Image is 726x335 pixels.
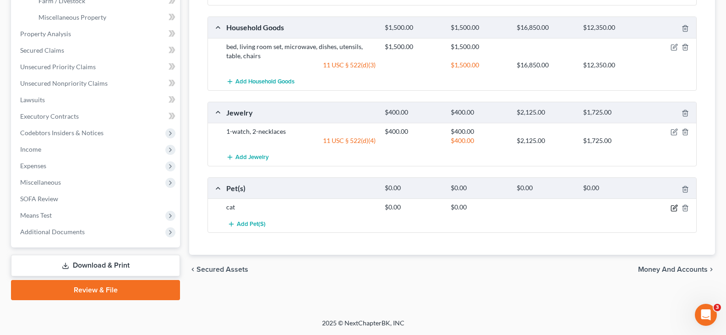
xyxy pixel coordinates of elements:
span: Add Household Goods [235,78,295,85]
a: Unsecured Nonpriority Claims [13,75,180,92]
i: chevron_left [189,266,197,273]
a: Review & File [11,280,180,300]
div: $12,350.00 [579,60,644,70]
div: 11 USC § 522(d)(4) [222,136,380,145]
div: $400.00 [380,108,446,117]
div: 11 USC § 522(d)(3) [222,60,380,70]
div: $1,500.00 [446,23,512,32]
div: bed, living room set, microwave, dishes, utensils, table, chairs [222,42,380,60]
span: Lawsuits [20,96,45,104]
div: $12,350.00 [579,23,644,32]
div: $0.00 [512,184,578,192]
span: SOFA Review [20,195,58,203]
a: Unsecured Priority Claims [13,59,180,75]
span: Secured Claims [20,46,64,54]
button: chevron_left Secured Assets [189,266,248,273]
div: $1,500.00 [446,42,512,51]
span: Unsecured Nonpriority Claims [20,79,108,87]
button: Money and Accounts chevron_right [638,266,715,273]
div: $1,500.00 [380,23,446,32]
span: Means Test [20,211,52,219]
span: 3 [714,304,721,311]
div: $1,500.00 [446,60,512,70]
div: 1-watch, 2-necklaces [222,127,380,136]
div: $0.00 [446,184,512,192]
span: Add Pet(s) [237,220,266,228]
a: Download & Print [11,255,180,276]
div: cat [222,203,380,212]
span: Expenses [20,162,46,170]
div: $0.00 [579,184,644,192]
a: Miscellaneous Property [31,9,180,26]
i: chevron_right [708,266,715,273]
a: Secured Claims [13,42,180,59]
div: $2,125.00 [512,108,578,117]
span: Miscellaneous [20,178,61,186]
span: Secured Assets [197,266,248,273]
iframe: Intercom live chat [695,304,717,326]
a: Executory Contracts [13,108,180,125]
button: Add Household Goods [226,73,295,90]
div: $0.00 [380,203,446,212]
span: Codebtors Insiders & Notices [20,129,104,137]
button: Add Pet(s) [226,215,267,232]
div: $16,850.00 [512,60,578,70]
button: Add Jewelry [226,149,269,166]
div: 2025 © NextChapterBK, INC [102,319,624,335]
span: Property Analysis [20,30,71,38]
div: Pet(s) [222,183,380,193]
div: $1,725.00 [579,136,644,145]
div: $400.00 [446,127,512,136]
span: Executory Contracts [20,112,79,120]
div: $1,500.00 [380,42,446,51]
div: Household Goods [222,22,380,32]
div: $1,725.00 [579,108,644,117]
div: $0.00 [380,184,446,192]
div: $400.00 [446,136,512,145]
span: Income [20,145,41,153]
span: Unsecured Priority Claims [20,63,96,71]
span: Additional Documents [20,228,85,236]
span: Add Jewelry [235,154,269,161]
div: $0.00 [446,203,512,212]
div: $2,125.00 [512,136,578,145]
div: $16,850.00 [512,23,578,32]
a: Property Analysis [13,26,180,42]
div: Jewelry [222,108,380,117]
div: $400.00 [380,127,446,136]
span: Money and Accounts [638,266,708,273]
span: Miscellaneous Property [38,13,106,21]
div: $400.00 [446,108,512,117]
a: Lawsuits [13,92,180,108]
a: SOFA Review [13,191,180,207]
